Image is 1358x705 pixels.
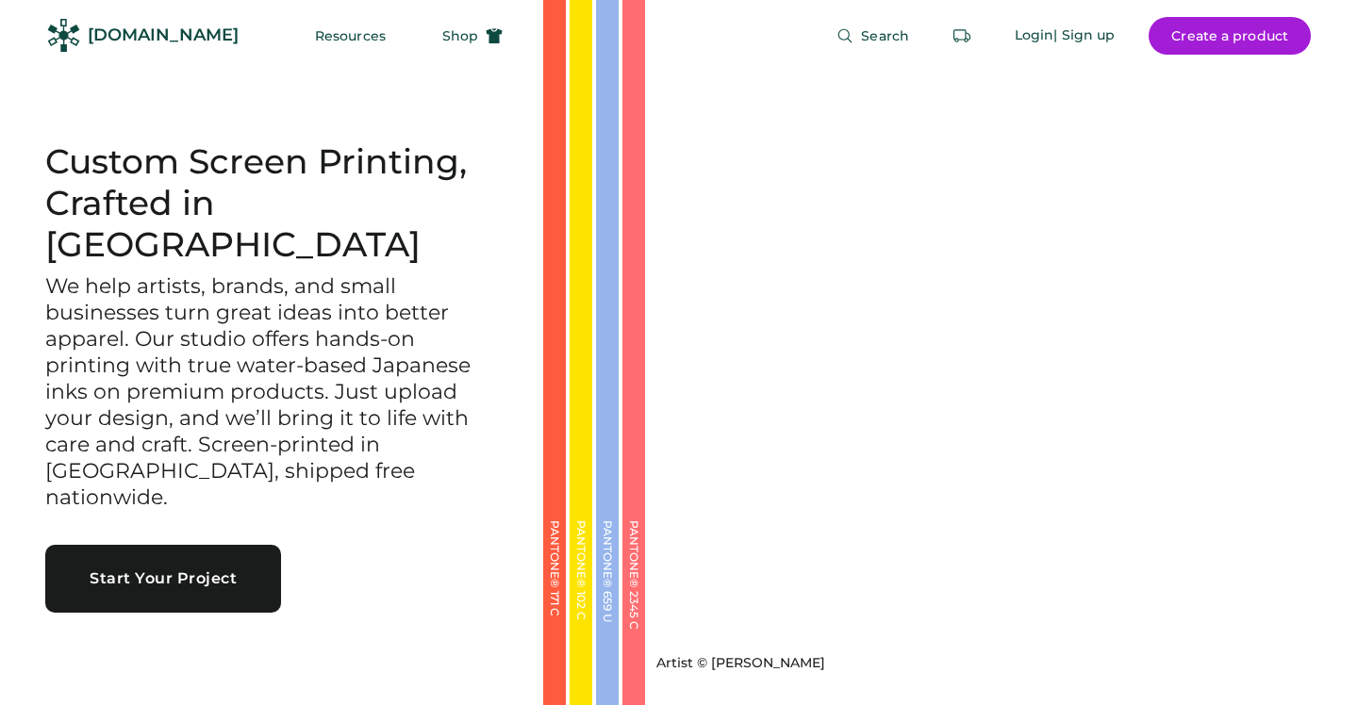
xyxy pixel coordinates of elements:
[1053,26,1115,45] div: | Sign up
[45,273,498,510] h3: We help artists, brands, and small businesses turn great ideas into better apparel. Our studio of...
[814,17,932,55] button: Search
[656,654,825,673] div: Artist © [PERSON_NAME]
[47,19,80,52] img: Rendered Logo - Screens
[420,17,525,55] button: Shop
[292,17,408,55] button: Resources
[1015,26,1054,45] div: Login
[88,24,239,47] div: [DOMAIN_NAME]
[861,29,909,42] span: Search
[943,17,981,55] button: Retrieve an order
[45,141,498,266] h1: Custom Screen Printing, Crafted in [GEOGRAPHIC_DATA]
[1149,17,1311,55] button: Create a product
[442,29,478,42] span: Shop
[45,545,281,613] button: Start Your Project
[649,647,825,673] a: Artist © [PERSON_NAME]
